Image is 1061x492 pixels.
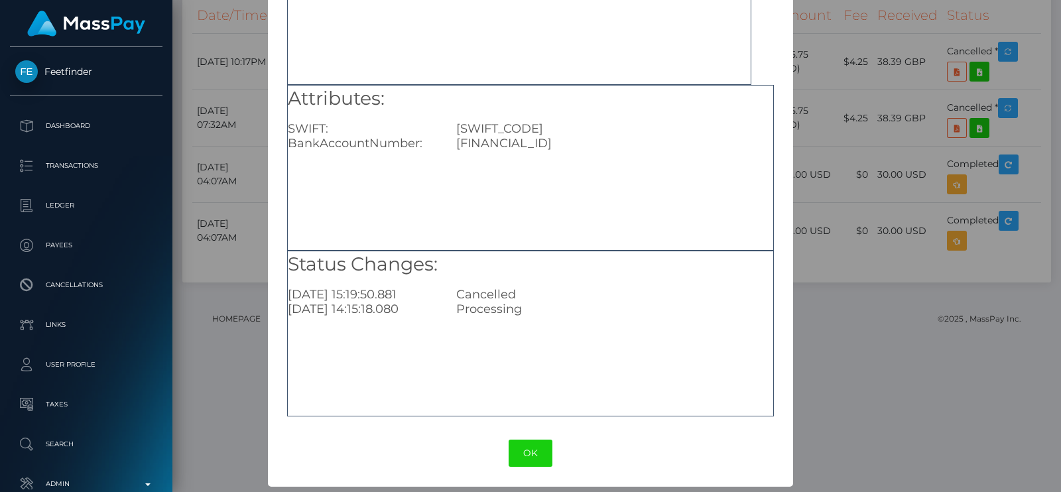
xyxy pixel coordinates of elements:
[15,235,157,255] p: Payees
[278,136,446,151] div: BankAccountNumber:
[15,395,157,414] p: Taxes
[27,11,145,36] img: MassPay Logo
[278,121,446,136] div: SWIFT:
[10,66,162,78] span: Feetfinder
[15,434,157,454] p: Search
[446,121,783,136] div: [SWIFT_CODE]
[15,355,157,375] p: User Profile
[446,136,783,151] div: [FINANCIAL_ID]
[15,275,157,295] p: Cancellations
[278,287,446,302] div: [DATE] 15:19:50.881
[288,251,773,278] h5: Status Changes:
[278,302,446,316] div: [DATE] 14:15:18.080
[15,156,157,176] p: Transactions
[15,315,157,335] p: Links
[15,60,38,83] img: Feetfinder
[15,116,157,136] p: Dashboard
[509,440,552,467] button: OK
[446,302,783,316] div: Processing
[446,287,783,302] div: Cancelled
[15,196,157,215] p: Ledger
[288,86,773,112] h5: Attributes:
